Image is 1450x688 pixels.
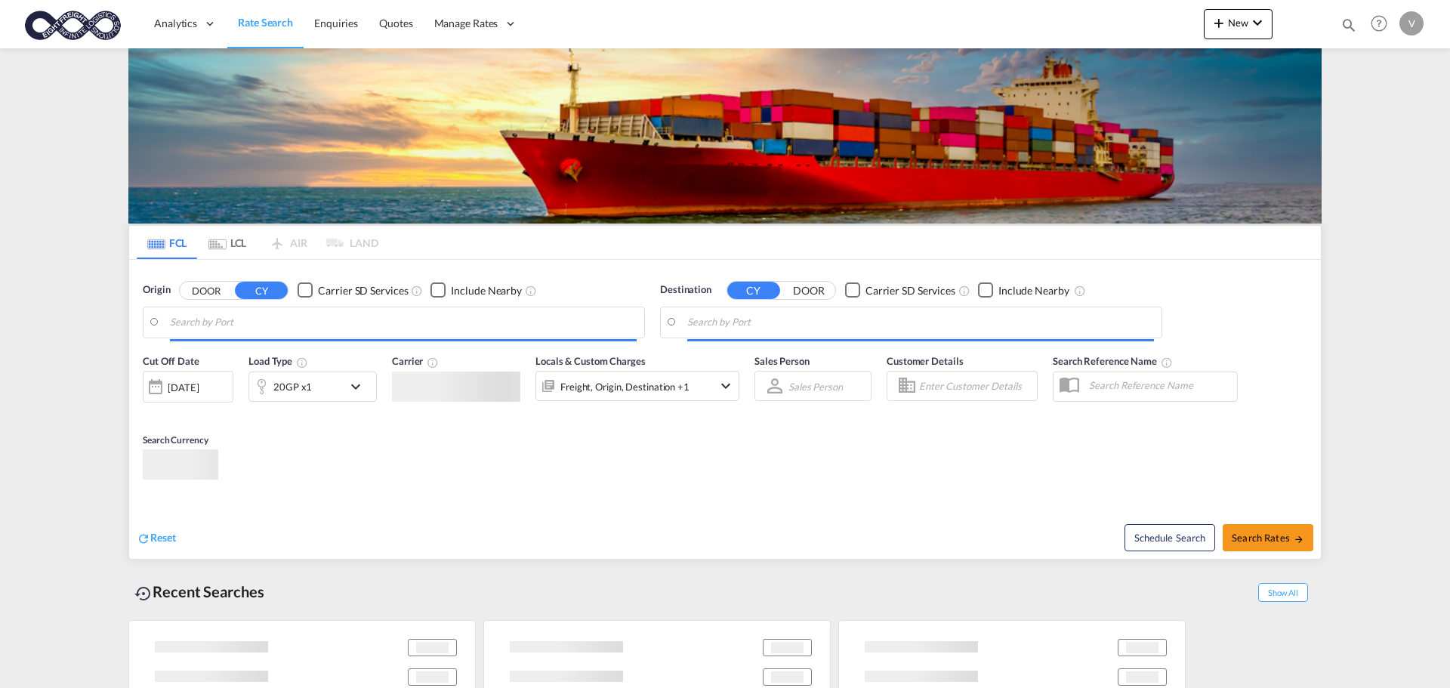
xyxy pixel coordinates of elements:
[958,285,970,297] md-icon: Unchecked: Search for CY (Container Yard) services for all selected carriers.Checked : Search for...
[887,355,963,367] span: Customer Details
[298,282,408,298] md-checkbox: Checkbox No Ink
[434,16,498,31] span: Manage Rates
[23,7,125,41] img: c818b980817911efbdc1a76df449e905.png
[919,375,1032,397] input: Enter Customer Details
[170,311,637,334] input: Search by Port
[238,16,293,29] span: Rate Search
[150,531,176,544] span: Reset
[137,532,150,545] md-icon: icon-refresh
[318,283,408,298] div: Carrier SD Services
[273,376,312,397] div: 20GP x1
[168,381,199,394] div: [DATE]
[451,283,522,298] div: Include Nearby
[1294,534,1304,545] md-icon: icon-arrow-right
[1081,374,1237,396] input: Search Reference Name
[787,375,844,397] md-select: Sales Person
[560,376,690,397] div: Freight Origin Destination Factory Stuffing
[1248,14,1266,32] md-icon: icon-chevron-down
[727,282,780,299] button: CY
[134,585,153,603] md-icon: icon-backup-restore
[782,282,835,299] button: DOOR
[314,17,358,29] span: Enquiries
[978,282,1069,298] md-checkbox: Checkbox No Ink
[998,283,1069,298] div: Include Nearby
[137,530,176,547] div: icon-refreshReset
[1210,14,1228,32] md-icon: icon-plus 400-fg
[845,282,955,298] md-checkbox: Checkbox No Ink
[427,356,439,369] md-icon: The selected Trucker/Carrierwill be displayed in the rate results If the rates are from another f...
[248,372,377,402] div: 20GP x1icon-chevron-down
[754,355,810,367] span: Sales Person
[197,226,258,259] md-tab-item: LCL
[143,282,170,298] span: Origin
[1340,17,1357,33] md-icon: icon-magnify
[1125,524,1215,551] button: Note: By default Schedule search will only considerorigin ports, destination ports and cut off da...
[1232,532,1304,544] span: Search Rates
[129,260,1321,559] div: Origin DOOR CY Checkbox No InkUnchecked: Search for CY (Container Yard) services for all selected...
[1204,9,1273,39] button: icon-plus 400-fgNewicon-chevron-down
[687,311,1154,334] input: Search by Port
[235,282,288,299] button: CY
[137,226,197,259] md-tab-item: FCL
[143,371,233,403] div: [DATE]
[1074,285,1086,297] md-icon: Unchecked: Ignores neighbouring ports when fetching rates.Checked : Includes neighbouring ports w...
[154,16,197,31] span: Analytics
[347,378,372,396] md-icon: icon-chevron-down
[1223,524,1313,551] button: Search Ratesicon-arrow-right
[1399,11,1424,35] div: V
[379,17,412,29] span: Quotes
[1258,583,1308,602] span: Show All
[143,355,199,367] span: Cut Off Date
[1210,17,1266,29] span: New
[660,282,711,298] span: Destination
[180,282,233,299] button: DOOR
[392,355,439,367] span: Carrier
[143,434,208,446] span: Search Currency
[128,575,270,609] div: Recent Searches
[535,371,739,401] div: Freight Origin Destination Factory Stuffingicon-chevron-down
[296,356,308,369] md-icon: icon-information-outline
[525,285,537,297] md-icon: Unchecked: Ignores neighbouring ports when fetching rates.Checked : Includes neighbouring ports w...
[1161,356,1173,369] md-icon: Your search will be saved by the below given name
[411,285,423,297] md-icon: Unchecked: Search for CY (Container Yard) services for all selected carriers.Checked : Search for...
[128,48,1322,224] img: LCL+%26+FCL+BACKGROUND.png
[535,355,646,367] span: Locals & Custom Charges
[1340,17,1357,39] div: icon-magnify
[717,377,735,395] md-icon: icon-chevron-down
[430,282,522,298] md-checkbox: Checkbox No Ink
[865,283,955,298] div: Carrier SD Services
[248,355,308,367] span: Load Type
[137,226,378,259] md-pagination-wrapper: Use the left and right arrow keys to navigate between tabs
[1053,355,1173,367] span: Search Reference Name
[143,401,154,421] md-datepicker: Select
[1366,11,1399,38] div: Help
[1366,11,1392,36] span: Help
